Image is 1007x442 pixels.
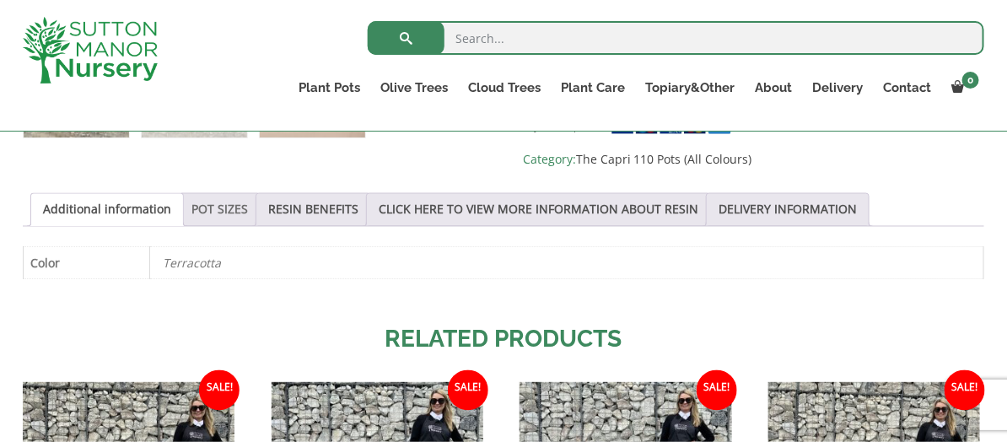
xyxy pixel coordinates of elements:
a: About [745,76,802,100]
a: CLICK HERE TO VIEW MORE INFORMATION ABOUT RESIN [379,194,698,226]
a: Contact [873,76,941,100]
a: RESIN BENEFITS [268,194,358,226]
a: DELIVERY INFORMATION [719,194,857,226]
a: Plant Care [551,76,635,100]
a: Topiary&Other [635,76,745,100]
span: Sale! [945,370,985,411]
a: Plant Pots [288,76,370,100]
span: 0 [962,72,979,89]
a: Cloud Trees [458,76,551,100]
span: Sale! [199,370,240,411]
p: Terracotta [163,247,971,278]
th: Color [24,246,150,278]
input: Search... [368,21,984,55]
table: Product Details [23,246,984,279]
a: Additional information [43,194,171,226]
a: 0 [941,76,984,100]
span: Sale! [697,370,737,411]
a: POT SIZES [191,194,248,226]
a: Delivery [802,76,873,100]
a: The Capri 110 Pots (All Colours) [576,151,752,167]
img: logo [23,17,158,84]
a: Olive Trees [370,76,458,100]
span: Sale! [448,370,488,411]
h2: Related products [23,321,984,357]
span: Category: [523,149,984,170]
